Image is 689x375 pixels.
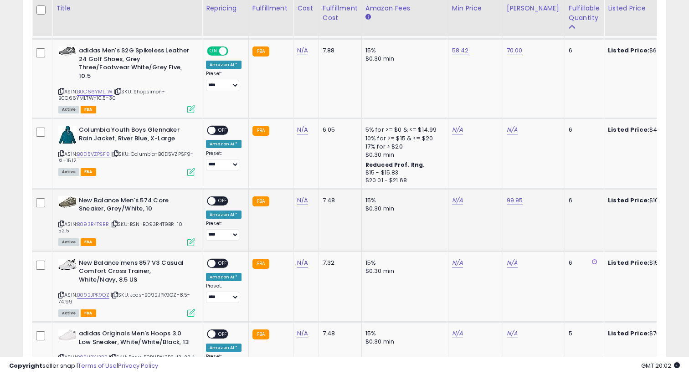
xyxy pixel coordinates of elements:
[9,362,158,370] div: seller snap | |
[58,106,79,113] span: All listings currently available for purchase on Amazon
[507,329,518,338] a: N/A
[365,134,441,143] div: 10% for >= $15 & <= $20
[608,259,684,267] div: $150.00
[206,150,242,171] div: Preset:
[81,106,96,113] span: FBA
[365,329,441,338] div: 15%
[79,259,190,287] b: New Balance mens 857 V3 Casual Comfort Cross Trainer, White/Navy, 8.5 US
[365,338,441,346] div: $0.30 min
[507,46,523,55] a: 70.00
[608,258,649,267] b: Listed Price:
[569,126,597,134] div: 6
[608,196,649,205] b: Listed Price:
[118,361,158,370] a: Privacy Policy
[569,46,597,55] div: 6
[365,143,441,151] div: 17% for > $20
[507,196,523,205] a: 99.95
[323,126,355,134] div: 6.05
[206,140,242,148] div: Amazon AI *
[608,196,684,205] div: $104.00
[56,4,198,13] div: Title
[365,4,444,13] div: Amazon Fees
[608,126,684,134] div: $45.00
[507,4,561,13] div: [PERSON_NAME]
[216,127,230,134] span: OFF
[365,46,441,55] div: 15%
[58,238,79,246] span: All listings currently available for purchase on Amazon
[77,150,110,158] a: B0D5VZPSF9
[569,196,597,205] div: 6
[365,177,441,185] div: $20.01 - $21.68
[365,259,441,267] div: 15%
[252,4,289,13] div: Fulfillment
[608,329,649,338] b: Listed Price:
[58,196,77,208] img: 41E-gEc5cBL._SL40_.jpg
[365,196,441,205] div: 15%
[77,221,109,228] a: B093R4T9BR
[365,205,441,213] div: $0.30 min
[79,329,190,349] b: adidas Originals Men's Hoops 3.0 Low Sneaker, White/White/Black, 13
[81,309,96,317] span: FBA
[81,168,96,176] span: FBA
[608,46,684,55] div: $60.00
[77,291,109,299] a: B092JPK9QZ
[608,125,649,134] b: Listed Price:
[81,238,96,246] span: FBA
[216,259,230,267] span: OFF
[323,46,355,55] div: 7.88
[58,221,185,234] span: | SKU: BSN-B093R4T9BR-10-52.5
[452,4,499,13] div: Min Price
[365,169,441,177] div: $15 - $15.83
[58,291,190,305] span: | SKU: Joes-B092JPK9QZ-8.5-74.99
[58,329,77,341] img: 314rGrHVMmL._SL40_.jpg
[365,161,425,169] b: Reduced Prof. Rng.
[208,47,219,55] span: ON
[58,259,77,270] img: 31UM0g46PHL._SL40_.jpg
[252,126,269,136] small: FBA
[206,211,242,219] div: Amazon AI *
[206,344,242,352] div: Amazon AI *
[365,55,441,63] div: $0.30 min
[452,258,463,267] a: N/A
[206,4,245,13] div: Repricing
[452,125,463,134] a: N/A
[507,125,518,134] a: N/A
[507,258,518,267] a: N/A
[206,283,242,303] div: Preset:
[216,330,230,338] span: OFF
[78,361,117,370] a: Terms of Use
[569,329,597,338] div: 5
[58,168,79,176] span: All listings currently available for purchase on Amazon
[227,47,242,55] span: OFF
[365,267,441,275] div: $0.30 min
[79,196,190,216] b: New Balance Men's 574 Core Sneaker, Grey/White, 10
[452,329,463,338] a: N/A
[365,151,441,159] div: $0.30 min
[79,126,190,145] b: Columbia Youth Boys Glennaker Rain Jacket, River Blue, X-Large
[365,13,371,21] small: Amazon Fees.
[452,46,469,55] a: 58.42
[79,46,190,82] b: adidas Men's S2G Spikeless Leather 24 Golf Shoes, Grey Three/Footwear White/Grey Five, 10.5
[323,259,355,267] div: 7.32
[297,4,315,13] div: Cost
[58,88,165,102] span: | SKU: Shopsimon-B0C66YMLTW-10.5-30
[452,196,463,205] a: N/A
[297,196,308,205] a: N/A
[58,126,77,144] img: 41Awbewv4GL._SL40_.jpg
[58,46,77,56] img: 41oOuZ-YA4L._SL40_.jpg
[206,61,242,69] div: Amazon AI *
[297,46,308,55] a: N/A
[323,196,355,205] div: 7.48
[608,46,649,55] b: Listed Price:
[58,150,194,164] span: | SKU: Columbia-B0D5VZPSF9-XL-15.12
[297,258,308,267] a: N/A
[58,309,79,317] span: All listings currently available for purchase on Amazon
[206,273,242,281] div: Amazon AI *
[58,196,195,245] div: ASIN:
[216,197,230,205] span: OFF
[297,329,308,338] a: N/A
[569,259,597,267] div: 6
[323,329,355,338] div: 7.48
[252,196,269,206] small: FBA
[58,259,195,316] div: ASIN:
